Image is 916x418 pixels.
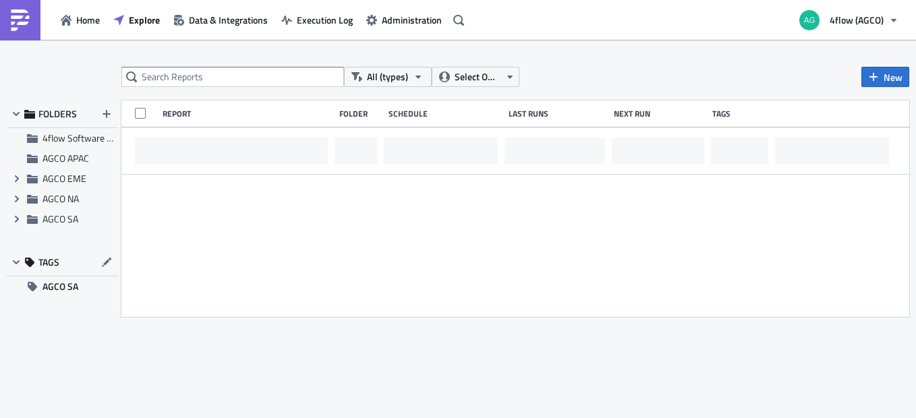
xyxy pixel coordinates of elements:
[360,9,449,30] button: Administration
[798,9,821,32] img: Avatar
[42,131,125,145] span: 4flow Software KAM
[42,151,89,165] span: AGCO APAC
[189,13,268,27] span: Data & Integrations
[509,109,608,119] div: Last Runs
[42,191,79,206] span: AGCO NA
[54,9,107,30] button: Home
[344,67,432,87] button: All (types)
[712,109,769,119] div: Tags
[121,67,344,87] input: Search Reports
[275,9,360,30] button: Execution Log
[163,109,333,119] div: Report
[432,67,519,87] button: Select Owner
[367,69,408,84] span: All (types)
[129,13,160,27] span: Explore
[76,13,100,27] span: Home
[297,13,353,27] span: Execution Log
[7,276,118,297] button: AGCO SA
[42,276,78,297] span: AGCO SA
[389,109,502,119] div: Schedule
[107,9,167,30] button: Explore
[42,171,86,185] span: AGCO EME
[791,5,906,35] button: 4flow (AGCO)
[382,13,442,27] span: Administration
[614,109,706,119] div: Next Run
[455,69,500,84] span: Select Owner
[38,108,77,120] span: FOLDERS
[830,13,884,27] span: 4flow (AGCO)
[38,256,59,268] span: TAGS
[42,212,78,226] span: AGCO SA
[861,67,909,87] button: New
[9,9,31,31] img: PushMetrics
[884,70,903,84] span: New
[167,9,275,30] button: Data & Integrations
[339,109,382,119] div: Folder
